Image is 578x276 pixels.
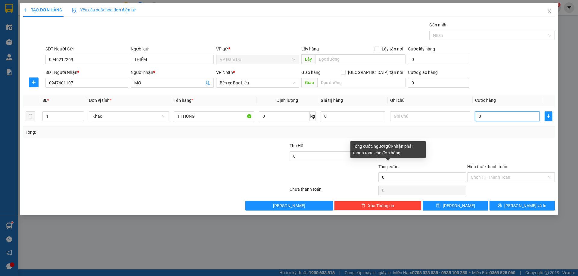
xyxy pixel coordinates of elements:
span: [PERSON_NAME] [273,202,305,209]
button: printer[PERSON_NAME] và In [489,201,555,211]
span: Lấy tận nơi [379,46,406,52]
span: close [547,9,552,14]
span: [GEOGRAPHIC_DATA] tận nơi [346,69,406,76]
span: plus [23,8,27,12]
span: [PERSON_NAME] và In [504,202,546,209]
span: printer [498,203,502,208]
label: Hình thức thanh toán [467,164,507,169]
span: VP Đầm Dơi [220,55,295,64]
div: Người gửi [131,46,213,52]
input: Cước giao hàng [408,78,469,88]
span: Giao hàng [301,70,321,75]
span: VP Nhận [216,70,233,75]
span: SL [42,98,47,103]
span: user-add [205,80,210,85]
img: icon [72,8,77,13]
span: Cước hàng [475,98,496,103]
span: Lấy [301,54,315,64]
input: Dọc đường [317,78,406,87]
span: Đơn vị tính [89,98,111,103]
span: TẠO ĐƠN HÀNG [23,8,62,12]
div: Người nhận [131,69,213,76]
div: SĐT Người Nhận [45,69,128,76]
span: Khác [92,112,165,121]
span: Giá trị hàng [321,98,343,103]
div: Tổng: 1 [26,129,223,135]
input: 0 [321,111,385,121]
div: VP gửi [216,46,299,52]
label: Cước giao hàng [408,70,438,75]
span: Lấy hàng [301,47,319,51]
span: Định lượng [277,98,298,103]
div: Chưa thanh toán [289,186,378,196]
span: Tên hàng [174,98,193,103]
button: delete [26,111,35,121]
span: Bến xe Bạc Liêu [220,78,295,87]
span: Yêu cầu xuất hóa đơn điện tử [72,8,135,12]
label: Cước lấy hàng [408,47,435,51]
label: Gán nhãn [429,23,448,27]
span: phone [35,22,39,27]
button: plus [545,111,552,121]
input: Dọc đường [315,54,406,64]
li: 85 [PERSON_NAME] [3,13,115,21]
div: Tổng cước người gửi/nhận phải thanh toán cho đơn hàng [350,141,426,158]
th: Ghi chú [388,95,473,106]
button: save[PERSON_NAME] [423,201,488,211]
span: plus [29,80,38,85]
input: Cước lấy hàng [408,55,469,64]
input: Ghi Chú [390,111,470,121]
span: save [436,203,440,208]
span: delete [361,203,365,208]
button: [PERSON_NAME] [245,201,333,211]
span: kg [310,111,316,121]
button: plus [29,77,39,87]
input: VD: Bàn, Ghế [174,111,254,121]
span: Thu Hộ [290,143,303,148]
span: plus [545,114,552,119]
div: SĐT Người Gửi [45,46,128,52]
span: Giao [301,78,317,87]
span: Tổng cước [378,164,398,169]
b: GỬI : VP Đầm Dơi [3,38,68,47]
b: [PERSON_NAME] [35,4,85,11]
span: Xóa Thông tin [368,202,394,209]
button: Close [541,3,558,20]
span: environment [35,14,39,19]
li: 02839.63.63.63 [3,21,115,28]
button: deleteXóa Thông tin [334,201,422,211]
span: [PERSON_NAME] [443,202,475,209]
